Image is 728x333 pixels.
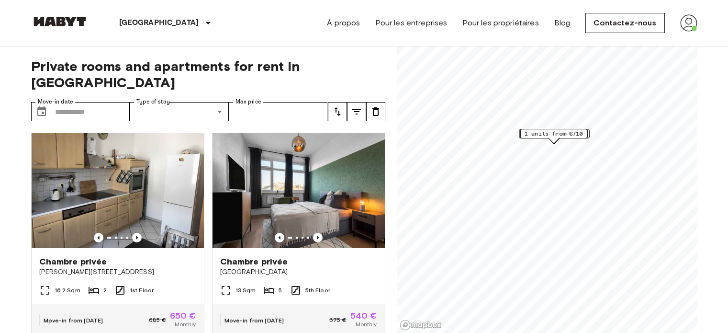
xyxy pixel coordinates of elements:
[554,17,571,29] a: Blog
[136,98,170,106] label: Type of stay
[39,267,196,277] span: [PERSON_NAME][STREET_ADDRESS]
[235,98,261,106] label: Max price
[31,58,385,91] span: Private rooms and apartments for rent in [GEOGRAPHIC_DATA]
[149,316,166,324] span: 685 €
[130,286,154,295] span: 1st Floor
[170,311,196,320] span: 650 €
[519,129,589,144] div: Map marker
[462,17,538,29] a: Pour les propriétaires
[44,317,103,324] span: Move-in from [DATE]
[327,17,360,29] a: À propos
[220,256,288,267] span: Chambre privée
[94,233,103,242] button: Previous image
[520,129,587,144] div: Map marker
[119,17,199,29] p: [GEOGRAPHIC_DATA]
[235,286,256,295] span: 13 Sqm
[585,13,664,33] a: Contactez-nous
[375,17,447,29] a: Pour les entreprises
[175,320,196,329] span: Monthly
[31,17,89,26] img: Habyt
[39,256,107,267] span: Chambre privée
[366,102,385,121] button: tune
[680,14,697,32] img: avatar
[32,133,204,248] img: Marketing picture of unit DE-04-031-001-01HF
[224,317,284,324] span: Move-in from [DATE]
[329,316,347,324] span: 675 €
[525,129,583,138] span: 1 units from €710
[55,286,80,295] span: 16.2 Sqm
[220,267,377,277] span: [GEOGRAPHIC_DATA]
[350,311,377,320] span: 540 €
[132,233,142,242] button: Previous image
[103,286,107,295] span: 2
[313,233,323,242] button: Previous image
[275,233,284,242] button: Previous image
[213,133,385,248] img: Marketing picture of unit DE-04-001-001-05HF
[38,98,73,106] label: Move-in date
[356,320,377,329] span: Monthly
[347,102,366,121] button: tune
[328,102,347,121] button: tune
[32,102,51,121] button: Choose date
[305,286,330,295] span: 5th Floor
[400,320,442,331] a: Mapbox logo
[279,286,282,295] span: 5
